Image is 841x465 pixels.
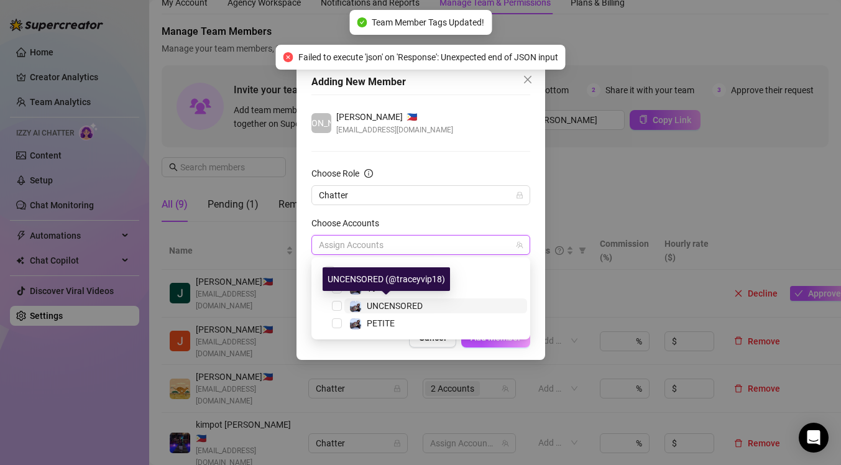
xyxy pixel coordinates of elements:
span: [PERSON_NAME] [336,110,403,124]
span: UNCENSORED [367,301,423,311]
div: Choose Role [311,167,359,180]
span: Chatter [319,186,523,205]
span: lock [516,191,523,199]
img: PETITE [350,318,361,329]
span: [EMAIL_ADDRESS][DOMAIN_NAME] [336,124,453,136]
span: [PERSON_NAME] [288,116,354,130]
span: close-circle [283,52,293,62]
span: Close [518,75,538,85]
span: Select all [334,264,378,278]
div: UNCENSORED (@traceyvip18) [323,267,450,291]
span: Select tree node [332,301,342,311]
label: Choose Accounts [311,216,387,230]
span: check-circle [357,17,367,27]
span: info-circle [364,169,373,178]
span: Select tree node [332,318,342,328]
div: Adding New Member [311,75,530,90]
span: Failed to execute 'json' on 'Response': Unexpected end of JSON input [298,50,558,64]
button: Close [518,70,538,90]
img: UNCENSORED [350,301,361,312]
span: Team Member Tags Updated! [372,16,484,29]
div: Open Intercom Messenger [799,423,829,453]
span: team [516,241,523,249]
span: PETITE [367,318,395,328]
span: close [523,75,533,85]
div: 🇵🇭 [336,110,453,124]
